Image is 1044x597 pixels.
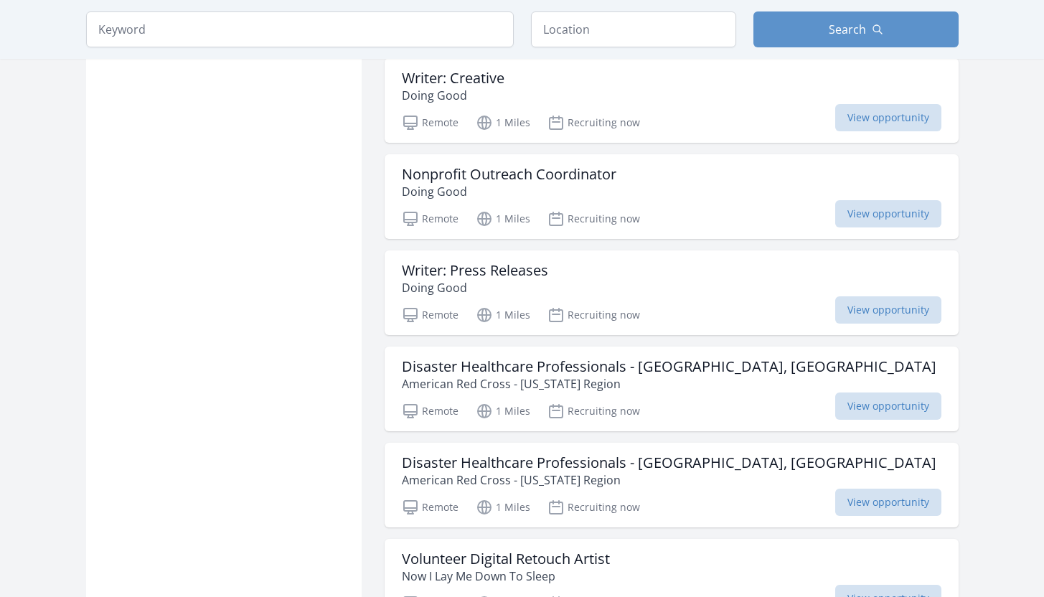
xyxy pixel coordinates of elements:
[385,154,959,239] a: Nonprofit Outreach Coordinator Doing Good Remote 1 Miles Recruiting now View opportunity
[402,471,936,489] p: American Red Cross - [US_STATE] Region
[86,11,514,47] input: Keyword
[829,21,866,38] span: Search
[835,489,941,516] span: View opportunity
[476,499,530,516] p: 1 Miles
[385,250,959,335] a: Writer: Press Releases Doing Good Remote 1 Miles Recruiting now View opportunity
[402,166,616,183] h3: Nonprofit Outreach Coordinator
[402,454,936,471] h3: Disaster Healthcare Professionals - [GEOGRAPHIC_DATA], [GEOGRAPHIC_DATA]
[402,210,458,227] p: Remote
[402,279,548,296] p: Doing Good
[547,114,640,131] p: Recruiting now
[753,11,959,47] button: Search
[835,200,941,227] span: View opportunity
[402,550,610,568] h3: Volunteer Digital Retouch Artist
[385,443,959,527] a: Disaster Healthcare Professionals - [GEOGRAPHIC_DATA], [GEOGRAPHIC_DATA] American Red Cross - [US...
[476,306,530,324] p: 1 Miles
[547,499,640,516] p: Recruiting now
[402,375,936,392] p: American Red Cross - [US_STATE] Region
[402,306,458,324] p: Remote
[835,296,941,324] span: View opportunity
[385,58,959,143] a: Writer: Creative Doing Good Remote 1 Miles Recruiting now View opportunity
[402,87,504,104] p: Doing Good
[402,70,504,87] h3: Writer: Creative
[402,403,458,420] p: Remote
[402,358,936,375] h3: Disaster Healthcare Professionals - [GEOGRAPHIC_DATA], [GEOGRAPHIC_DATA]
[402,568,610,585] p: Now I Lay Me Down To Sleep
[476,114,530,131] p: 1 Miles
[531,11,736,47] input: Location
[476,403,530,420] p: 1 Miles
[835,392,941,420] span: View opportunity
[547,210,640,227] p: Recruiting now
[547,306,640,324] p: Recruiting now
[402,262,548,279] h3: Writer: Press Releases
[547,403,640,420] p: Recruiting now
[402,183,616,200] p: Doing Good
[476,210,530,227] p: 1 Miles
[402,114,458,131] p: Remote
[385,347,959,431] a: Disaster Healthcare Professionals - [GEOGRAPHIC_DATA], [GEOGRAPHIC_DATA] American Red Cross - [US...
[835,104,941,131] span: View opportunity
[402,499,458,516] p: Remote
